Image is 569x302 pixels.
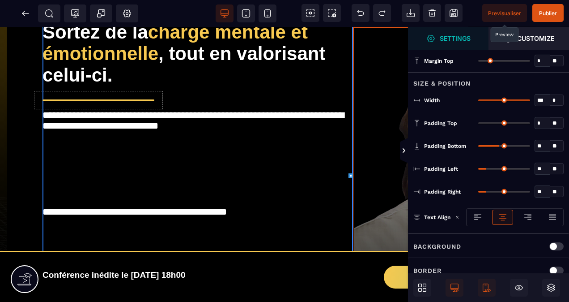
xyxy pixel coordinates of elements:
p: Text Align [413,213,450,222]
span: Padding Bottom [424,142,466,150]
span: SEO [45,9,54,18]
span: Open Style Manager [488,27,569,50]
span: Padding Right [424,188,461,195]
span: Setting Body [123,9,132,18]
span: Padding Top [424,120,457,127]
span: Screenshot [323,4,341,22]
span: Mobile Only [478,279,496,297]
button: Je m'inscris ! [384,239,540,262]
span: Publier [539,10,557,17]
span: Margin Top [424,57,454,65]
span: Previsualiser [488,10,521,17]
span: Preview [482,4,527,22]
span: Desktop Only [446,279,463,297]
span: Popup [97,9,106,18]
h2: Conférence inédite le [DATE] 18h00 [42,239,322,258]
p: Border [413,265,442,276]
strong: Customize [517,35,554,42]
img: loading [455,215,459,220]
p: Background [413,241,461,252]
div: Size & Position [408,72,569,89]
span: View components [301,4,319,22]
span: Width [424,97,440,104]
span: Hide/Show Block [510,279,528,297]
span: Open Layer Manager [542,279,560,297]
span: Open Blocks [413,279,431,297]
strong: Settings [440,35,471,42]
span: Settings [408,27,488,50]
span: Padding Left [424,165,458,173]
span: Tracking [71,9,80,18]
